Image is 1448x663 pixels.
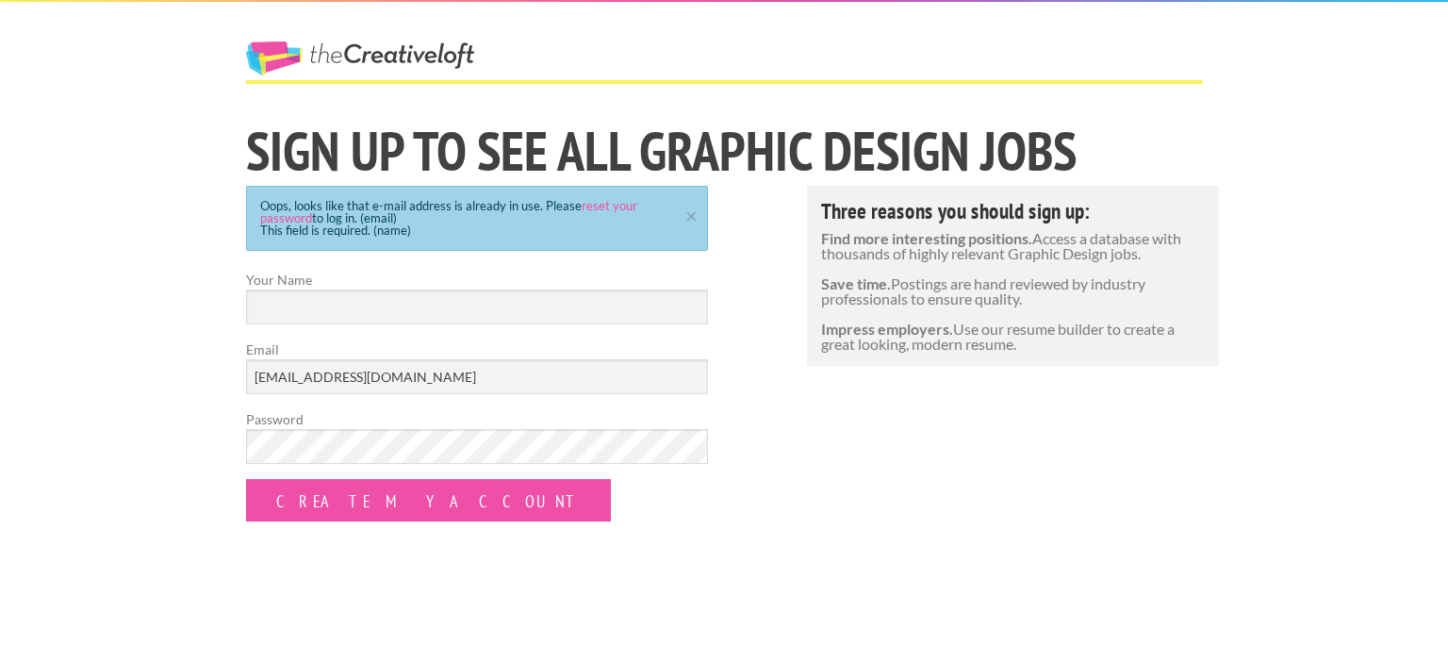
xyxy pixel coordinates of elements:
strong: Find more interesting positions. [821,229,1032,247]
label: Password [246,409,708,464]
a: × [680,207,703,220]
label: Your Name [246,270,708,324]
strong: Save time. [821,274,891,292]
label: Email [246,340,708,394]
input: Password [246,429,708,464]
div: Access a database with thousands of highly relevant Graphic Design jobs. Postings are hand review... [807,186,1220,366]
div: Oops, looks like that e-mail address is already in use. Please to log in. (email) This field is r... [246,186,708,251]
input: Create my Account [246,479,611,522]
input: Your Name [246,290,708,324]
strong: Impress employers. [821,320,953,338]
input: Email [246,359,708,394]
h1: Sign Up to See All Graphic Design jobs [246,124,1203,178]
a: The Creative Loft [246,41,474,75]
a: reset your password [260,198,637,225]
h4: Three reasons you should sign up: [821,200,1206,222]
